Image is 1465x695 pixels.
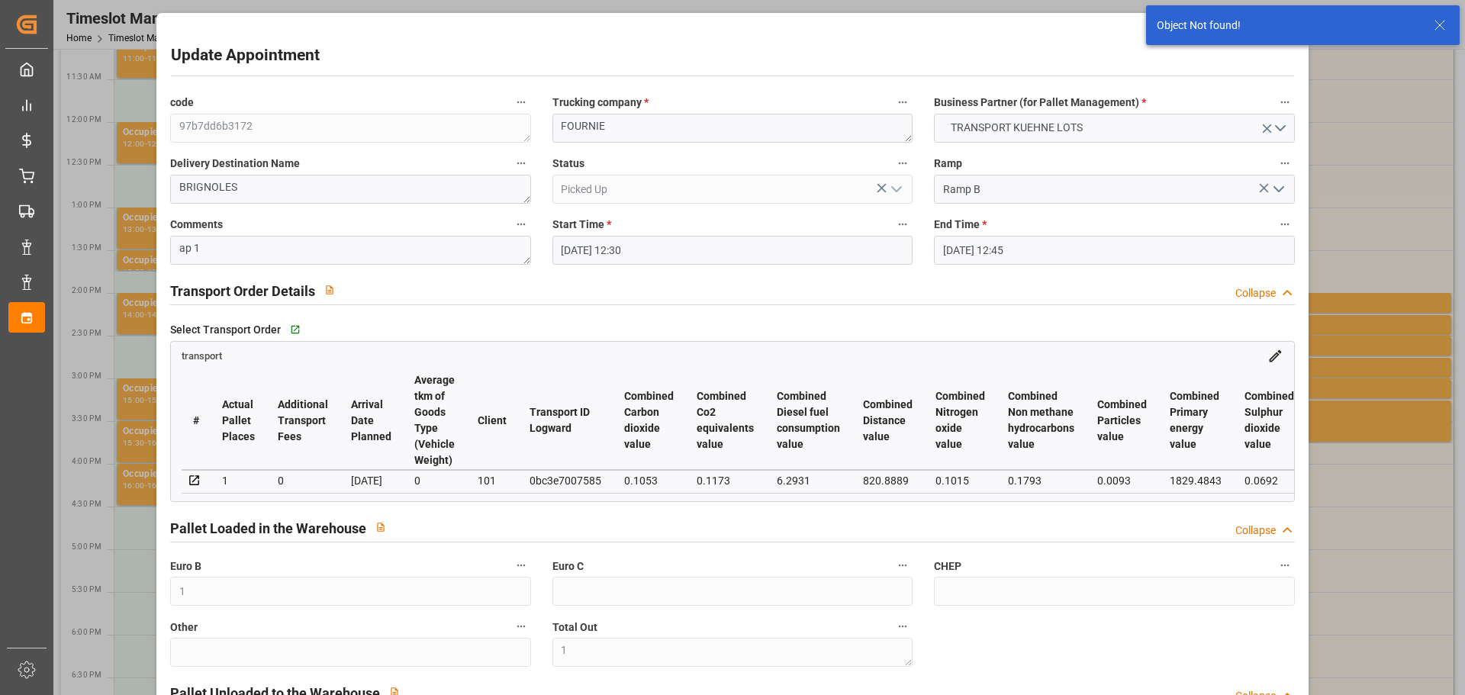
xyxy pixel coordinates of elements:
div: Collapse [1235,523,1276,539]
div: 0.0093 [1097,471,1147,490]
div: 1 [222,471,255,490]
span: transport [182,350,222,362]
span: CHEP [934,558,961,574]
button: code [511,92,531,112]
span: Trucking company [552,95,649,111]
input: DD-MM-YYYY HH:MM [934,236,1294,265]
span: Delivery Destination Name [170,156,300,172]
div: 6.2931 [777,471,840,490]
button: Total Out [893,616,913,636]
span: Comments [170,217,223,233]
textarea: 97b7dd6b3172 [170,114,530,143]
span: Select Transport Order [170,322,281,338]
button: View description [315,275,344,304]
span: Euro B [170,558,201,574]
h2: Transport Order Details [170,281,315,301]
th: # [182,372,211,470]
span: End Time [934,217,987,233]
div: 0bc3e7007585 [530,471,601,490]
th: Combined Distance value [852,372,924,470]
button: open menu [934,114,1294,143]
div: 0.1793 [1008,471,1074,490]
span: Euro C [552,558,584,574]
button: open menu [884,178,907,201]
textarea: ap 1 [170,236,530,265]
span: Start Time [552,217,611,233]
input: Type to search/select [934,175,1294,204]
th: Combined Nitrogen oxide value [924,372,997,470]
th: Combined Sulphur dioxide value [1233,372,1306,470]
input: DD-MM-YYYY HH:MM [552,236,913,265]
th: Combined Carbon dioxide value [613,372,685,470]
button: Business Partner (for Pallet Management) * [1275,92,1295,112]
span: code [170,95,194,111]
th: Arrival Date Planned [340,372,403,470]
th: Additional Transport Fees [266,372,340,470]
h2: Pallet Loaded in the Warehouse [170,518,366,539]
div: 820.8889 [863,471,913,490]
textarea: BRIGNOLES [170,175,530,204]
textarea: 1 [552,638,913,667]
button: Delivery Destination Name [511,153,531,173]
button: View description [366,513,395,542]
span: Status [552,156,584,172]
div: Object Not found! [1157,18,1419,34]
button: Status [893,153,913,173]
button: Comments [511,214,531,234]
div: 0.1015 [935,471,985,490]
th: Combined Primary energy value [1158,372,1233,470]
button: CHEP [1275,555,1295,575]
th: Combined Diesel fuel consumption value [765,372,852,470]
th: Transport ID Logward [518,372,613,470]
a: transport [182,349,222,361]
span: Business Partner (for Pallet Management) [934,95,1146,111]
button: Start Time * [893,214,913,234]
div: 0 [414,471,455,490]
th: Actual Pallet Places [211,372,266,470]
h2: Update Appointment [171,43,320,68]
span: TRANSPORT KUEHNE LOTS [943,120,1090,136]
input: Type to search/select [552,175,913,204]
th: Client [466,372,518,470]
div: 101 [478,471,507,490]
div: [DATE] [351,471,391,490]
th: Combined Non methane hydrocarbons value [997,372,1086,470]
span: Ramp [934,156,962,172]
button: Euro C [893,555,913,575]
div: Collapse [1235,285,1276,301]
div: 0 [278,471,328,490]
div: 0.1053 [624,471,674,490]
button: End Time * [1275,214,1295,234]
button: Trucking company * [893,92,913,112]
button: Other [511,616,531,636]
th: Combined Co2 equivalents value [685,372,765,470]
div: 0.1173 [697,471,754,490]
div: 1829.4843 [1170,471,1222,490]
button: Euro B [511,555,531,575]
th: Average tkm of Goods Type (Vehicle Weight) [403,372,466,470]
button: open menu [1266,178,1289,201]
div: 0.0692 [1244,471,1294,490]
span: Total Out [552,619,597,635]
span: Other [170,619,198,635]
textarea: FOURNIE [552,114,913,143]
th: Combined Particles value [1086,372,1158,470]
button: Ramp [1275,153,1295,173]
